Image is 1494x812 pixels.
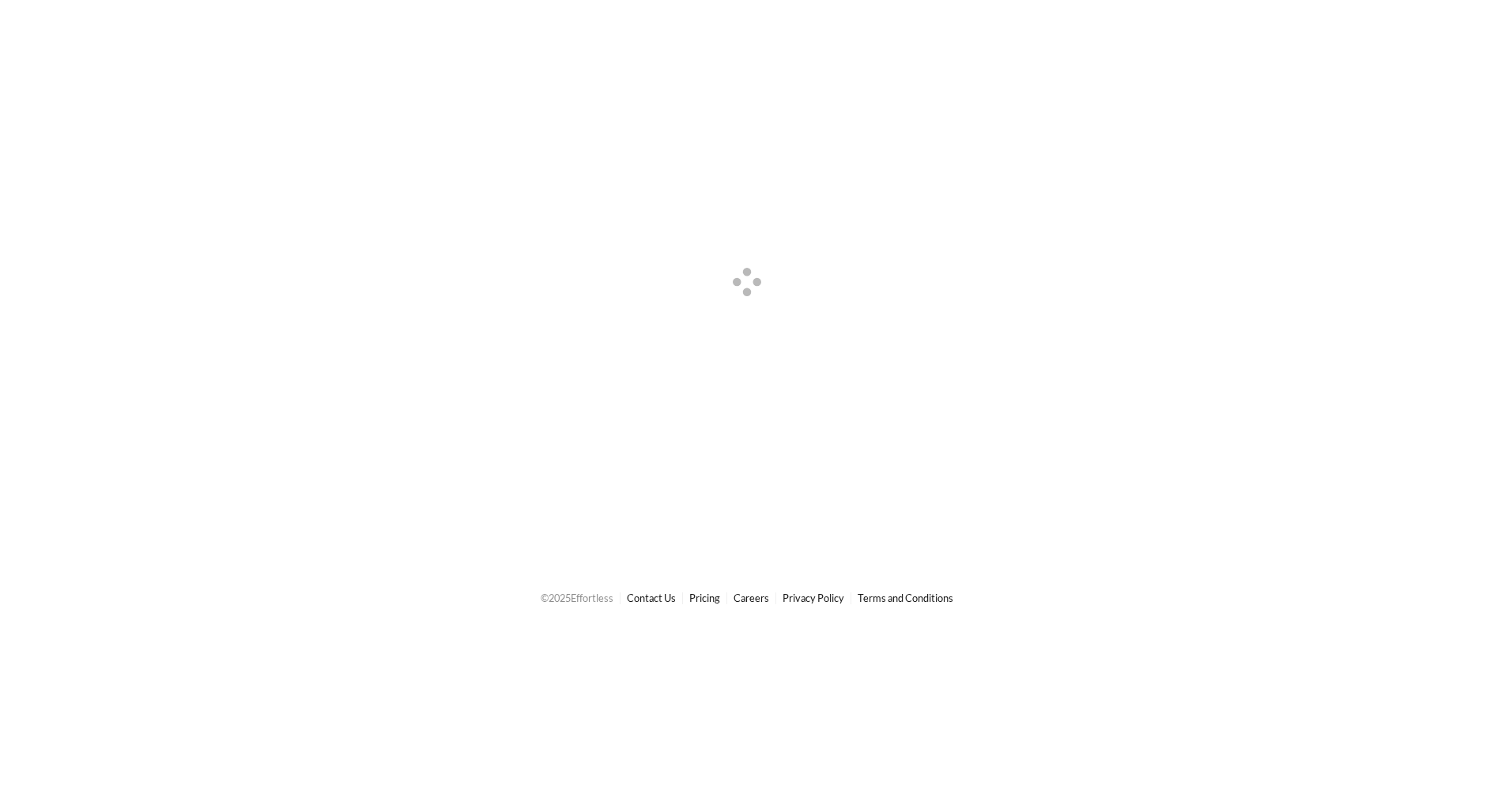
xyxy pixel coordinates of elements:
[541,592,613,604] span: © 2025 Effortless
[689,592,720,604] a: Pricing
[734,592,769,604] a: Careers
[858,592,953,604] a: Terms and Conditions
[783,592,844,604] a: Privacy Policy
[627,592,676,604] a: Contact Us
